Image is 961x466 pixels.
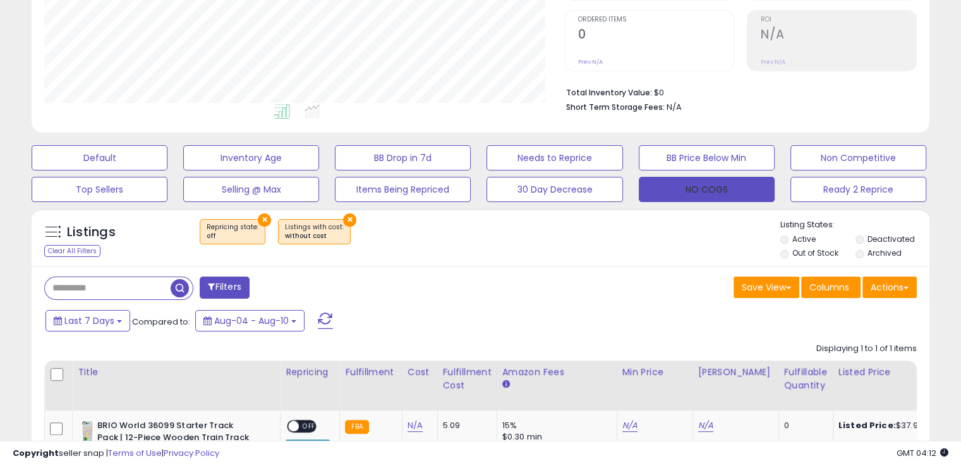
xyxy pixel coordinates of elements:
[784,420,823,431] div: 0
[838,419,896,431] b: Listed Price:
[345,366,396,379] div: Fulfillment
[578,16,734,23] span: Ordered Items
[13,448,219,460] div: seller snap | |
[108,447,162,459] a: Terms of Use
[761,58,785,66] small: Prev: N/A
[734,277,799,298] button: Save View
[183,145,319,170] button: Inventory Age
[408,366,432,379] div: Cost
[790,177,926,202] button: Ready 2 Reprice
[195,310,305,332] button: Aug-04 - Aug-10
[502,379,510,390] small: Amazon Fees.
[792,234,816,244] label: Active
[566,102,665,112] b: Short Term Storage Fees:
[207,232,258,241] div: off
[838,420,943,431] div: $37.99
[698,366,773,379] div: [PERSON_NAME]
[78,366,275,379] div: Title
[207,222,258,241] span: Repricing state :
[867,248,901,258] label: Archived
[502,420,607,431] div: 15%
[64,314,114,327] span: Last 7 Days
[408,419,423,432] a: N/A
[867,234,914,244] label: Deactivated
[780,219,929,231] p: Listing States:
[566,84,907,99] li: $0
[45,310,130,332] button: Last 7 Days
[200,277,249,299] button: Filters
[639,177,775,202] button: NO COGS
[335,177,471,202] button: Items Being Repriced
[258,213,271,227] button: ×
[897,447,948,459] span: 2025-08-18 04:12 GMT
[502,366,612,379] div: Amazon Fees
[44,245,100,257] div: Clear All Filters
[838,366,948,379] div: Listed Price
[299,421,319,432] span: OFF
[132,316,190,328] span: Compared to:
[566,87,652,98] b: Total Inventory Value:
[443,420,487,431] div: 5.09
[667,101,682,113] span: N/A
[214,314,289,327] span: Aug-04 - Aug-10
[801,277,861,298] button: Columns
[761,27,916,44] h2: N/A
[761,16,916,23] span: ROI
[578,58,603,66] small: Prev: N/A
[487,177,622,202] button: 30 Day Decrease
[443,366,492,392] div: Fulfillment Cost
[32,145,167,170] button: Default
[784,366,828,392] div: Fulfillable Quantity
[622,419,638,432] a: N/A
[487,145,622,170] button: Needs to Reprice
[809,281,849,294] span: Columns
[792,248,838,258] label: Out of Stock
[345,420,368,434] small: FBA
[698,419,713,432] a: N/A
[816,343,917,355] div: Displaying 1 to 1 of 1 items
[13,447,59,459] strong: Copyright
[286,366,334,379] div: Repricing
[32,177,167,202] button: Top Sellers
[285,232,344,241] div: without cost
[335,145,471,170] button: BB Drop in 7d
[343,213,356,227] button: ×
[639,145,775,170] button: BB Price Below Min
[622,366,687,379] div: Min Price
[67,224,116,241] h5: Listings
[790,145,926,170] button: Non Competitive
[81,420,94,445] img: 41jloBsgF3L._SL40_.jpg
[183,177,319,202] button: Selling @ Max
[285,222,344,241] span: Listings with cost :
[164,447,219,459] a: Privacy Policy
[578,27,734,44] h2: 0
[862,277,917,298] button: Actions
